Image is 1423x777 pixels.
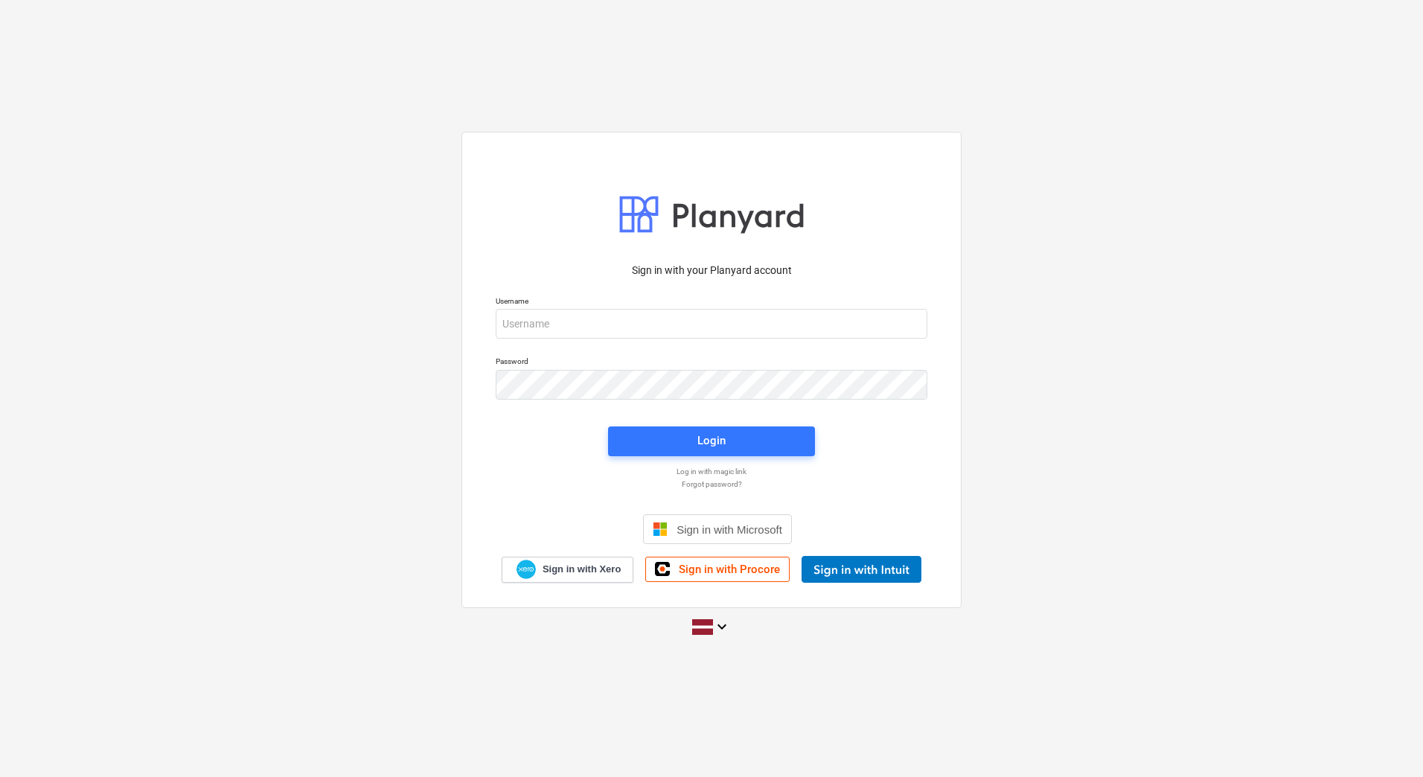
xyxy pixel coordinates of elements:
img: Xero logo [517,560,536,580]
a: Sign in with Procore [645,557,790,582]
a: Sign in with Xero [502,557,634,583]
p: Password [496,356,927,369]
i: keyboard_arrow_down [713,618,731,636]
span: Sign in with Microsoft [677,523,782,536]
p: Sign in with your Planyard account [496,263,927,278]
span: Sign in with Procore [679,563,780,576]
a: Forgot password? [488,479,935,489]
div: Login [697,431,726,450]
button: Login [608,426,815,456]
a: Log in with magic link [488,467,935,476]
img: Microsoft logo [653,522,668,537]
span: Sign in with Xero [543,563,621,576]
p: Username [496,296,927,309]
input: Username [496,309,927,339]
